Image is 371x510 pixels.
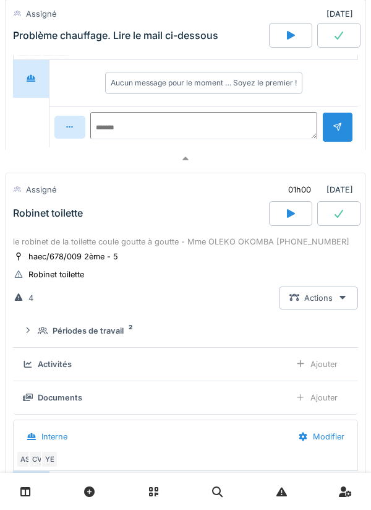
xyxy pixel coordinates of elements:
[26,184,56,196] div: Assigné
[38,358,72,370] div: Activités
[41,431,67,443] div: Interne
[28,269,84,280] div: Robinet toilette
[18,319,353,342] summary: Périodes de travail2
[288,425,355,448] div: Modifier
[28,251,118,262] div: haec/678/009 2ème - 5
[13,207,83,219] div: Robinet toilette
[111,77,297,89] div: Aucun message pour le moment … Soyez le premier !
[288,184,311,196] div: 01h00
[26,8,56,20] div: Assigné
[18,353,353,376] summary: ActivitésAjouter
[18,386,353,409] summary: DocumentsAjouter
[326,8,358,20] div: [DATE]
[53,325,124,337] div: Périodes de travail
[28,292,33,304] div: 4
[28,451,46,468] div: CV
[13,236,358,248] div: le robinet de la toilette coule goutte à goutte - Mme OLEKO OKOMBA [PHONE_NUMBER]
[279,287,358,309] div: Actions
[285,353,348,376] div: Ajouter
[38,392,82,404] div: Documents
[41,451,58,468] div: YE
[13,30,218,41] div: Problème chauffage. Lire le mail ci-dessous
[16,451,33,468] div: AS
[278,178,358,201] div: [DATE]
[285,386,348,409] div: Ajouter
